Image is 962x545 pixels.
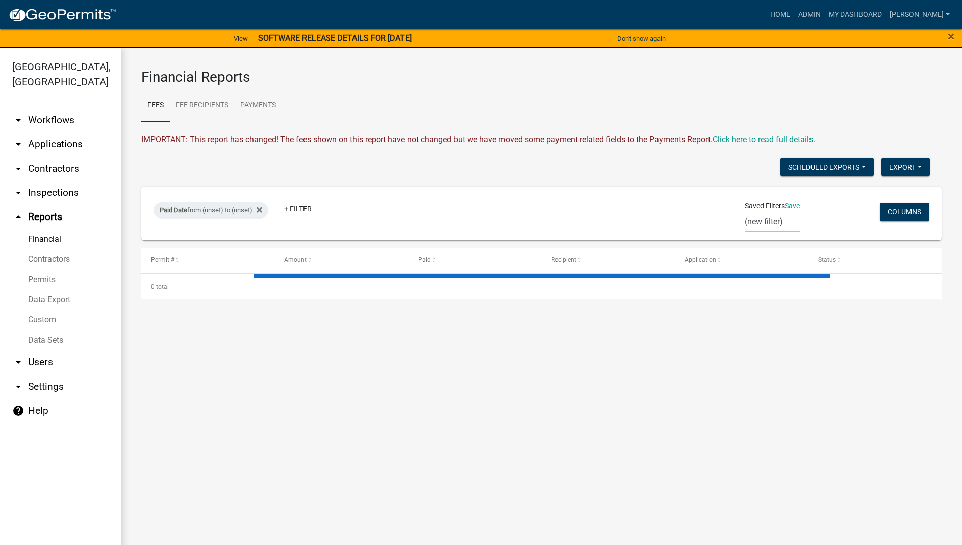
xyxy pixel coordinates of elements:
[818,256,836,263] span: Status
[766,5,794,24] a: Home
[160,206,187,214] span: Paid Date
[230,30,252,47] a: View
[154,202,268,219] div: from (unset) to (unset)
[234,90,282,122] a: Payments
[408,248,541,272] datatable-header-cell: Paid
[141,69,942,86] h3: Financial Reports
[745,201,785,211] span: Saved Filters
[12,162,24,175] i: arrow_drop_down
[12,356,24,368] i: arrow_drop_down
[12,138,24,150] i: arrow_drop_down
[881,158,930,176] button: Export
[794,5,825,24] a: Admin
[12,187,24,199] i: arrow_drop_down
[780,158,874,176] button: Scheduled Exports
[551,256,576,263] span: Recipient
[886,5,954,24] a: [PERSON_NAME]
[141,248,275,272] datatable-header-cell: Permit #
[141,90,170,122] a: Fees
[12,211,24,223] i: arrow_drop_up
[141,134,942,146] div: IMPORTANT: This report has changed! The fees shown on this report have not changed but we have mo...
[880,203,929,221] button: Columns
[713,135,815,144] wm-modal-confirm: Upcoming Changes to Daily Fees Report
[948,30,954,42] button: Close
[258,33,412,43] strong: SOFTWARE RELEASE DETAILS FOR [DATE]
[785,202,800,210] a: Save
[685,256,716,263] span: Application
[948,29,954,43] span: ×
[151,256,174,263] span: Permit #
[825,5,886,24] a: My Dashboard
[284,256,307,263] span: Amount
[12,380,24,393] i: arrow_drop_down
[275,248,408,272] datatable-header-cell: Amount
[675,248,808,272] datatable-header-cell: Application
[713,135,815,144] a: Click here to read full details.
[141,274,942,299] div: 0 total
[12,114,24,126] i: arrow_drop_down
[276,200,320,218] a: + Filter
[613,30,670,47] button: Don't show again
[170,90,234,122] a: Fee Recipients
[808,248,942,272] datatable-header-cell: Status
[12,405,24,417] i: help
[418,256,431,263] span: Paid
[541,248,675,272] datatable-header-cell: Recipient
